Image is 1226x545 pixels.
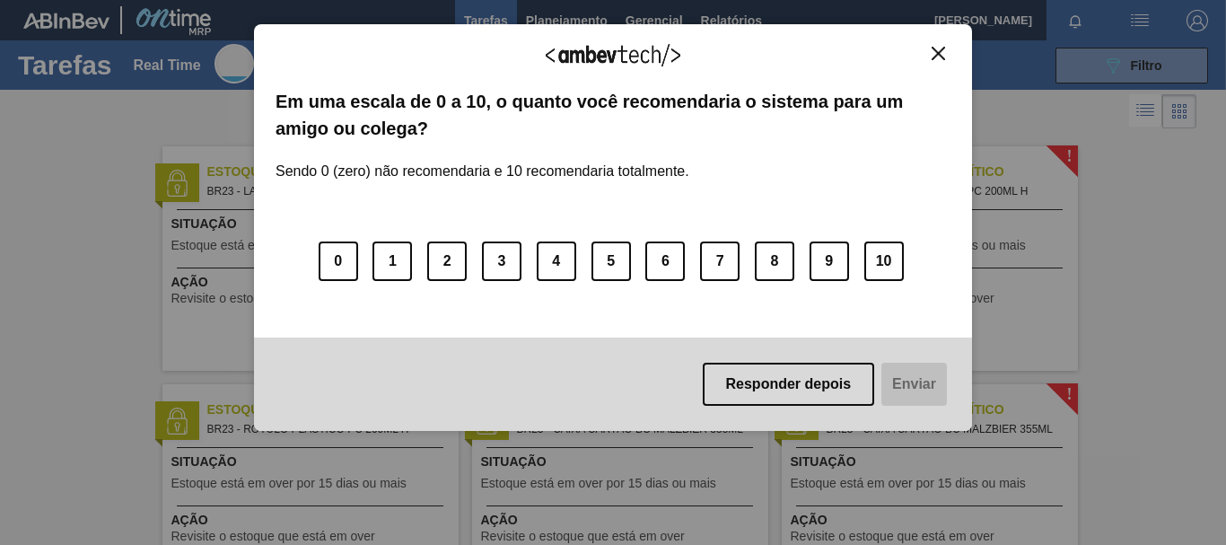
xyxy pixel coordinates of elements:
button: 5 [591,242,631,281]
img: Close [932,47,945,60]
button: 7 [700,242,740,281]
button: 8 [755,242,794,281]
button: 3 [482,242,521,281]
button: Close [926,46,950,61]
button: 4 [537,242,576,281]
button: 0 [319,242,358,281]
button: 6 [645,242,685,281]
button: Responder depois [703,363,875,406]
button: 2 [427,242,467,281]
label: Sendo 0 (zero) não recomendaria e 10 recomendaria totalmente. [276,142,689,180]
label: Em uma escala de 0 a 10, o quanto você recomendaria o sistema para um amigo ou colega? [276,88,950,143]
img: Logo Ambevtech [546,44,680,66]
button: 9 [810,242,849,281]
button: 1 [372,242,412,281]
button: 10 [864,242,904,281]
